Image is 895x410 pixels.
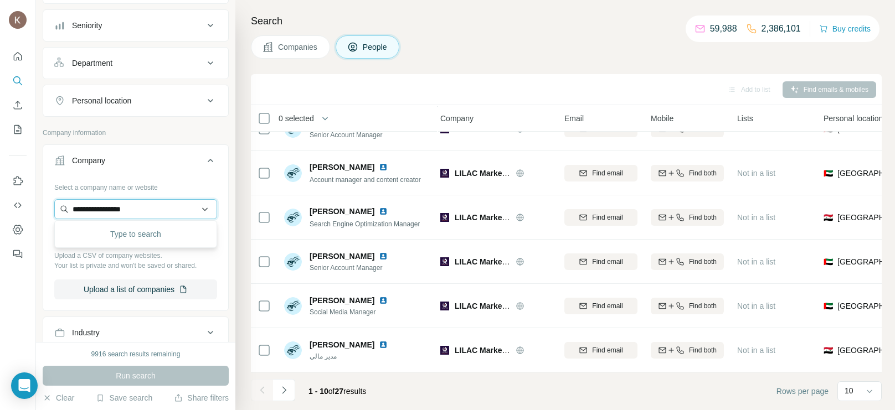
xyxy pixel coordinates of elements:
button: Upload a list of companies [54,279,217,299]
button: Find email [564,342,637,359]
img: LinkedIn logo [379,252,388,261]
button: Find both [651,209,724,226]
span: Lists [737,113,753,124]
img: LinkedIn logo [379,340,388,349]
span: Senior Account Manager [310,263,401,273]
img: Avatar [284,297,302,315]
button: Use Surfe API [9,195,27,215]
button: Dashboard [9,220,27,240]
span: Find both [689,257,717,267]
span: [PERSON_NAME] [310,206,374,217]
span: 🇦🇪 [824,168,833,179]
p: Your list is private and won't be saved or shared. [54,261,217,271]
h4: Search [251,13,882,29]
button: Find email [564,209,637,226]
span: Not in a list [737,169,775,178]
span: LILAC Marketing AND Events [455,213,563,222]
p: 10 [845,385,853,396]
img: LinkedIn logo [379,207,388,216]
div: Personal location [72,95,131,106]
span: [PERSON_NAME] [310,339,374,350]
span: 27 [335,387,344,396]
img: Logo of LILAC Marketing AND Events [440,302,449,310]
span: Mobile [651,113,673,124]
img: Avatar [284,253,302,271]
button: Share filters [174,392,229,403]
span: LILAC Marketing AND Events [455,257,563,266]
img: LinkedIn logo [379,296,388,305]
span: Find email [592,345,623,355]
button: Company [43,147,228,178]
span: 🇸🇾 [824,345,833,356]
span: Not in a list [737,124,775,133]
img: Logo of LILAC Marketing AND Events [440,213,449,222]
span: LILAC Marketing AND Events [455,302,563,310]
span: LILAC Marketing AND Events [455,124,563,133]
button: Find both [651,253,724,270]
p: Upload a CSV of company websites. [54,251,217,261]
div: Open Intercom Messenger [11,372,38,399]
img: Avatar [284,341,302,359]
span: Rows per page [776,386,829,397]
button: Find email [564,298,637,314]
div: Seniority [72,20,102,31]
span: LILAC Marketing AND Events [455,169,563,178]
span: Find both [689,212,717,222]
span: [PERSON_NAME] [310,295,374,306]
img: Avatar [284,164,302,182]
span: Email [564,113,584,124]
span: Personal location [824,113,883,124]
img: Avatar [284,209,302,226]
div: Industry [72,327,100,338]
button: Personal location [43,87,228,114]
button: Seniority [43,12,228,39]
div: 9916 search results remaining [91,349,181,359]
span: Find email [592,257,623,267]
span: Find email [592,212,623,222]
span: Social Media Manager [310,307,401,317]
span: 🇦🇪 [824,300,833,312]
img: Logo of LILAC Marketing AND Events [440,346,449,355]
button: Clear [43,392,74,403]
span: 0 selected [279,113,314,124]
span: مدير مالي [310,351,401,361]
button: Find both [651,165,724,181]
p: 2,386,101 [762,22,801,35]
span: Not in a list [737,257,775,266]
button: Find both [651,342,724,359]
button: Find email [564,165,637,181]
button: My lists [9,120,27,139]
span: Account manager and content creator [310,176,421,184]
span: Company [440,113,474,124]
span: results [308,387,366,396]
button: Navigate to next page [273,379,295,401]
button: Search [9,71,27,91]
img: Logo of LILAC Marketing AND Events [440,257,449,266]
span: Not in a list [737,302,775,310]
span: Find both [689,345,717,355]
button: Department [43,50,228,76]
span: 1 - 10 [308,387,328,396]
span: Not in a list [737,346,775,355]
span: Find email [592,301,623,311]
button: Buy credits [819,21,871,37]
div: Company [72,155,105,166]
button: Find email [564,253,637,270]
div: Department [72,58,112,69]
img: Avatar [9,11,27,29]
span: Find both [689,168,717,178]
span: Senior Account Manager [310,130,401,140]
button: Find both [651,298,724,314]
button: Use Surfe on LinkedIn [9,171,27,191]
button: Enrich CSV [9,95,27,115]
img: LinkedIn logo [379,163,388,172]
p: Company information [43,128,229,138]
p: 59,988 [710,22,737,35]
div: Type to search [57,223,214,245]
span: LILAC Marketing AND Events [455,346,563,355]
span: 🇦🇪 [824,256,833,267]
span: Find both [689,301,717,311]
span: People [363,41,388,53]
button: Feedback [9,244,27,264]
button: Save search [96,392,152,403]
